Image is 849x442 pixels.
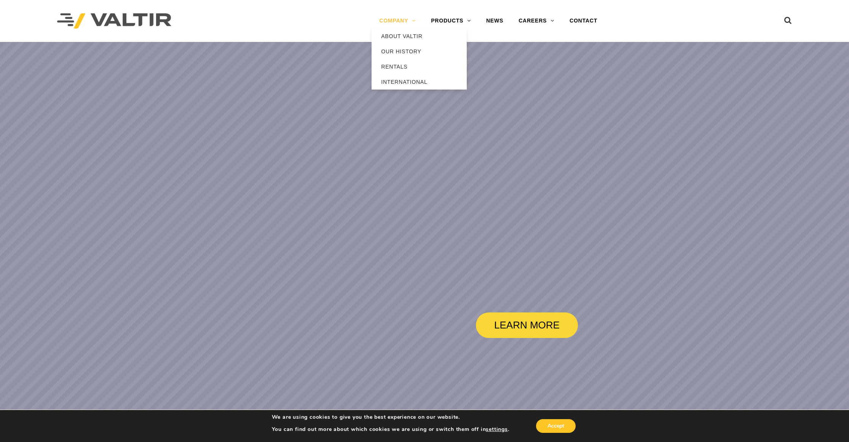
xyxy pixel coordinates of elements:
[372,59,467,74] a: RENTALS
[476,312,578,338] a: LEARN MORE
[272,414,509,421] p: We are using cookies to give you the best experience on our website.
[57,13,171,29] img: Valtir
[511,13,562,29] a: CAREERS
[372,74,467,90] a: INTERNATIONAL
[423,13,479,29] a: PRODUCTS
[372,29,467,44] a: ABOUT VALTIR
[272,426,509,433] p: You can find out more about which cookies we are using or switch them off in .
[372,13,423,29] a: COMPANY
[562,13,605,29] a: CONTACT
[479,13,511,29] a: NEWS
[536,419,576,433] button: Accept
[486,426,507,433] button: settings
[372,44,467,59] a: OUR HISTORY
